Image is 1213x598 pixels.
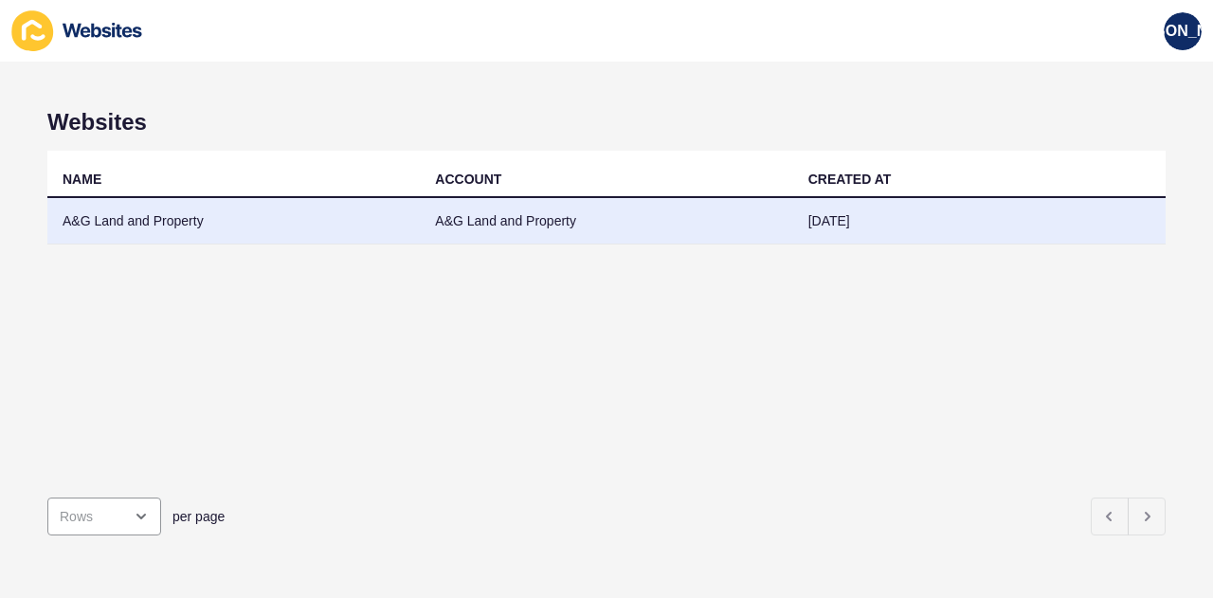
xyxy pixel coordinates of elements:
[808,170,892,189] div: CREATED AT
[47,198,420,245] td: A&G Land and Property
[172,507,225,526] span: per page
[63,170,101,189] div: NAME
[47,109,1166,136] h1: Websites
[420,198,792,245] td: A&G Land and Property
[47,498,161,535] div: open menu
[435,170,501,189] div: ACCOUNT
[793,198,1166,245] td: [DATE]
